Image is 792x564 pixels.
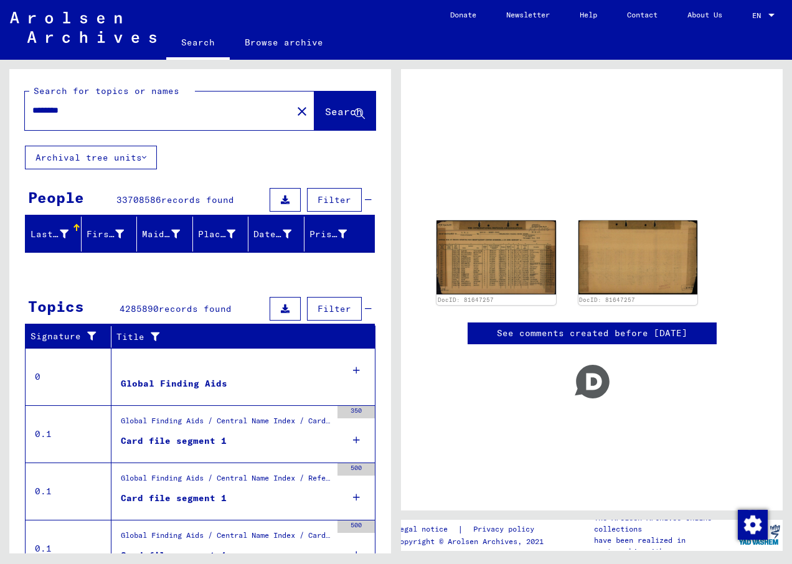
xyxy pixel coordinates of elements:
td: 0.1 [26,405,111,463]
div: Change consent [737,509,767,539]
div: Maiden Name [142,228,180,241]
div: Prisoner # [309,224,363,244]
a: DocID: 81647257 [438,296,494,303]
div: Global Finding Aids / Central Name Index / Reference cards and originals, which have been discove... [121,472,331,490]
div: Topics [28,295,84,317]
div: Signature [31,330,101,343]
td: 0.1 [26,463,111,520]
mat-header-cell: Date of Birth [248,217,304,251]
span: Filter [318,303,351,314]
div: First Name [87,228,125,241]
div: Global Finding Aids [121,377,227,390]
button: Archival tree units [25,146,157,169]
a: Search [166,27,230,60]
div: Title [116,331,351,344]
div: 500 [337,520,375,533]
mat-header-cell: Prisoner # [304,217,375,251]
mat-icon: close [295,104,309,119]
mat-header-cell: Place of Birth [193,217,249,251]
div: Place of Birth [198,224,252,244]
a: Browse archive [230,27,338,57]
span: 4285890 [120,303,159,314]
div: 500 [337,463,375,476]
p: The Arolsen Archives online collections [594,512,735,535]
img: 002.jpg [578,220,698,295]
button: Filter [307,188,362,212]
div: Card file segment 1 [121,492,227,505]
div: Place of Birth [198,228,236,241]
span: Filter [318,194,351,205]
div: Global Finding Aids / Central Name Index / Cards that have been scanned during first sequential m... [121,415,331,433]
div: Title [116,327,363,347]
button: Search [314,92,375,130]
div: 350 [337,406,375,418]
button: Filter [307,297,362,321]
a: Privacy policy [463,523,549,536]
mat-label: Search for topics or names [34,85,179,96]
td: 0 [26,348,111,405]
div: Date of Birth [253,228,291,241]
div: People [28,186,84,209]
mat-header-cell: Maiden Name [137,217,193,251]
span: records found [161,194,234,205]
div: Last Name [31,224,84,244]
div: Global Finding Aids / Central Name Index / Cards, which have been separated just before or during... [121,530,331,547]
div: Card file segment 1 [121,549,227,562]
div: Prisoner # [309,228,347,241]
span: EN [752,11,766,20]
p: have been realized in partnership with [594,535,735,557]
div: Maiden Name [142,224,196,244]
div: First Name [87,224,140,244]
a: See comments created before [DATE] [497,327,687,340]
a: DocID: 81647257 [579,296,635,303]
p: Copyright © Arolsen Archives, 2021 [395,536,549,547]
img: Arolsen_neg.svg [10,12,156,43]
div: Date of Birth [253,224,307,244]
mat-header-cell: Last Name [26,217,82,251]
span: 33708586 [116,194,161,205]
span: Search [325,105,362,118]
div: | [395,523,549,536]
span: records found [159,303,232,314]
div: Card file segment 1 [121,435,227,448]
img: yv_logo.png [736,519,783,550]
mat-header-cell: First Name [82,217,138,251]
button: Clear [290,98,314,123]
a: Legal notice [395,523,458,536]
img: Change consent [738,510,768,540]
div: Last Name [31,228,68,241]
img: 001.jpg [436,220,556,295]
div: Signature [31,327,114,347]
